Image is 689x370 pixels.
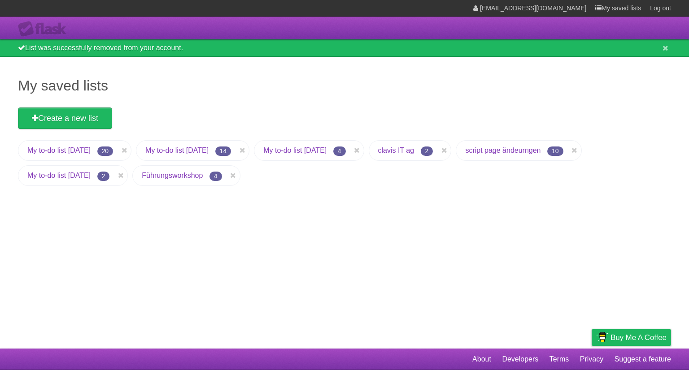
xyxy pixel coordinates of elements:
[27,146,91,154] a: My to-do list [DATE]
[465,146,541,154] a: script page ändeurngen
[502,351,538,368] a: Developers
[472,351,491,368] a: About
[18,21,72,37] div: Flask
[18,75,671,96] h1: My saved lists
[97,146,113,156] span: 20
[596,330,608,345] img: Buy me a coffee
[378,146,414,154] a: clavis IT ag
[333,146,346,156] span: 4
[142,172,203,179] a: Führungsworkshop
[421,146,433,156] span: 2
[209,172,222,181] span: 4
[615,351,671,368] a: Suggest a feature
[263,146,327,154] a: My to-do list [DATE]
[145,146,209,154] a: My to-do list [DATE]
[611,330,667,345] span: Buy me a coffee
[547,146,563,156] span: 10
[580,351,603,368] a: Privacy
[97,172,110,181] span: 2
[549,351,569,368] a: Terms
[27,172,91,179] a: My to-do list [DATE]
[18,108,112,129] a: Create a new list
[215,146,231,156] span: 14
[592,329,671,346] a: Buy me a coffee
